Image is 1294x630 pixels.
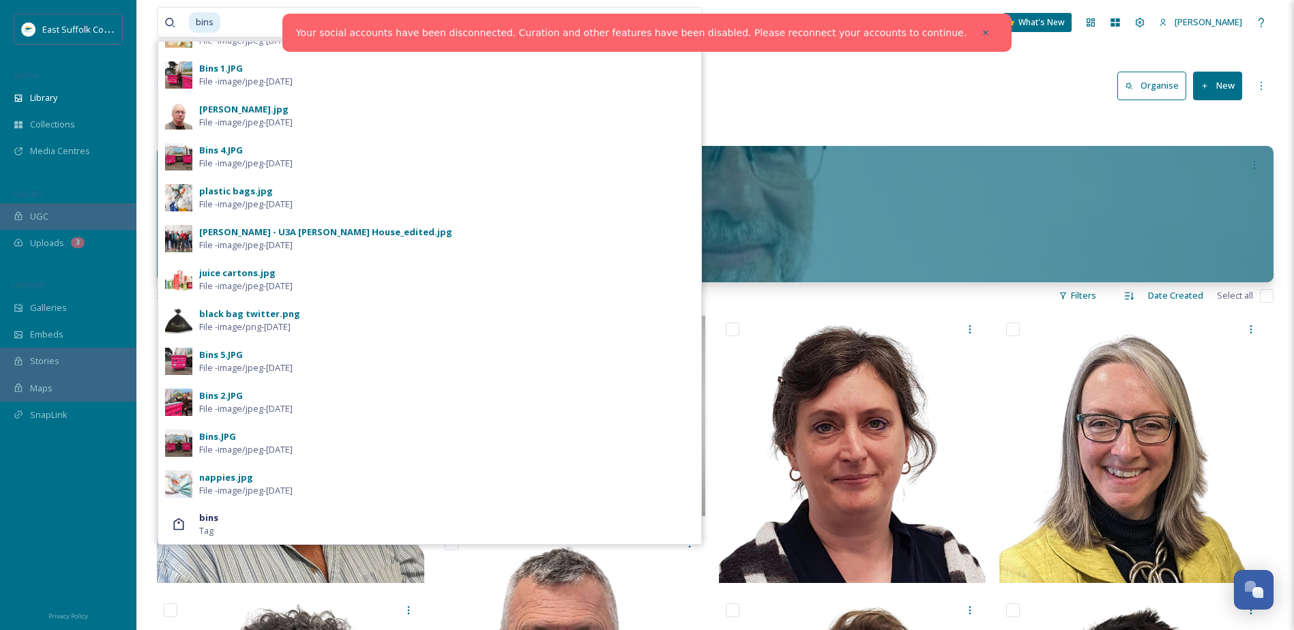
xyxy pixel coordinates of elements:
button: New [1193,72,1242,100]
span: Maps [30,382,53,395]
img: 80ce0a2a-8cab-4217-8f53-dde138a83146.jpg [165,307,192,334]
img: ESC%20Logo.png [22,22,35,36]
span: File - image/jpeg - [DATE] [199,443,293,456]
div: Bins 1.JPG [199,62,243,75]
button: Open Chat [1234,570,1274,610]
span: File - image/jpeg - [DATE] [199,239,293,252]
span: SnapLink [30,408,68,421]
span: Select all [1217,289,1253,302]
span: File - image/jpeg - [DATE] [199,280,293,292]
img: Rachel Smith-Lyte.jpg [719,316,986,583]
span: 37 file s [157,289,184,302]
div: nappies.jpg [199,471,253,484]
span: Collections [30,118,75,131]
span: Stories [30,355,59,367]
img: David Beavan.jpg [157,316,424,583]
span: File - image/jpeg - [DATE] [199,116,293,129]
img: 6ad4b291-bae4-4150-b42a-71c512890e18.jpg [165,348,192,375]
img: f363c46e-de37-4632-be03-deda01efa268.jpg [165,225,192,252]
span: COLLECT [14,189,43,199]
div: [PERSON_NAME].jpg [199,103,289,116]
div: plastic bags.jpg [199,185,273,198]
div: Search [637,9,695,35]
img: a13f32a4-e07f-469e-857c-a1b81a409a2f.jpg [165,266,192,293]
a: Privacy Policy [48,607,88,623]
a: What's New [1003,13,1072,32]
div: black bag twitter.png [199,307,300,320]
span: Media Centres [30,145,90,157]
div: Date Created [1141,282,1210,309]
span: File - image/jpeg - [DATE] [199,361,293,374]
div: Filters [1052,282,1103,309]
span: File - image/jpeg - [DATE] [199,198,293,211]
span: [PERSON_NAME] [1175,16,1242,28]
img: Caroline Topping.jpg [999,316,1267,583]
span: WIDGETS [14,280,45,290]
img: e1e061dc-b3f1-426f-844d-bd87aa817276.jpg [165,61,192,89]
span: File - image/jpeg - [DATE] [199,484,293,497]
div: Bins 4.JPG [199,144,243,157]
img: afe2f1e1-3608-4b84-98da-c8c63c42b680.jpg [165,143,192,170]
strong: bins [199,511,218,524]
span: bins [189,12,220,32]
img: 18479c67-6beb-4e4c-b86c-cb0591a38c02.jpg [165,184,192,211]
span: Library [30,91,57,104]
div: [PERSON_NAME] - U3A [PERSON_NAME] House_edited.jpg [199,226,452,239]
span: Galleries [30,301,67,314]
div: Bins 5.JPG [199,348,243,361]
span: File - image/jpeg - [DATE] [199,157,293,170]
div: Bins 2.JPG [199,389,243,402]
a: [PERSON_NAME] [1152,9,1249,35]
div: juice cartons.jpg [199,267,276,280]
span: File - image/png - [DATE] [199,320,291,333]
a: Your social accounts have been disconnected. Curation and other features have been disabled. Plea... [296,26,967,40]
button: Organise [1117,72,1186,100]
span: MEDIA [14,70,38,80]
span: Privacy Policy [48,612,88,620]
img: 3e2dd831-e965-43f5-b937-1ea1d6ba7339.jpg [165,470,192,498]
div: 3 [71,237,85,248]
span: UGC [30,210,48,223]
span: Embeds [30,328,63,341]
div: Bins.JPG [199,430,236,443]
span: File - image/jpeg - [DATE] [199,402,293,415]
img: 62f67e08-6d64-40cf-9eb2-3fffcec231cb.jpg [165,430,192,457]
span: East Suffolk Council [42,22,123,35]
span: File - image/jpeg - [DATE] [199,75,293,88]
img: 7e5c734d-06ef-4588-aa89-588d9162ebeb.jpg [165,102,192,130]
span: Tag [199,524,214,537]
span: Uploads [30,237,64,250]
img: 2d345e87-6e55-4293-98a6-d2b38a6c96e5.jpg [165,389,192,416]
